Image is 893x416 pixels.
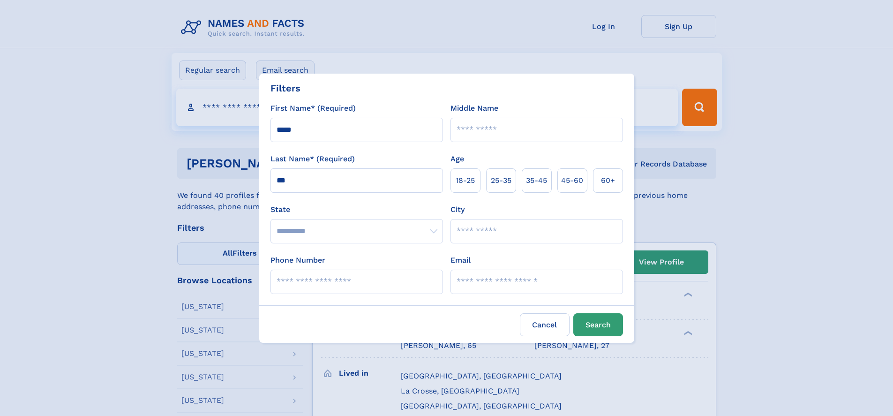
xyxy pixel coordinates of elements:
[270,103,356,114] label: First Name* (Required)
[270,255,325,266] label: Phone Number
[450,255,471,266] label: Email
[450,103,498,114] label: Middle Name
[456,175,475,186] span: 18‑25
[270,153,355,165] label: Last Name* (Required)
[491,175,511,186] span: 25‑35
[601,175,615,186] span: 60+
[573,313,623,336] button: Search
[270,81,300,95] div: Filters
[450,153,464,165] label: Age
[526,175,547,186] span: 35‑45
[270,204,443,215] label: State
[561,175,583,186] span: 45‑60
[450,204,465,215] label: City
[520,313,570,336] label: Cancel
